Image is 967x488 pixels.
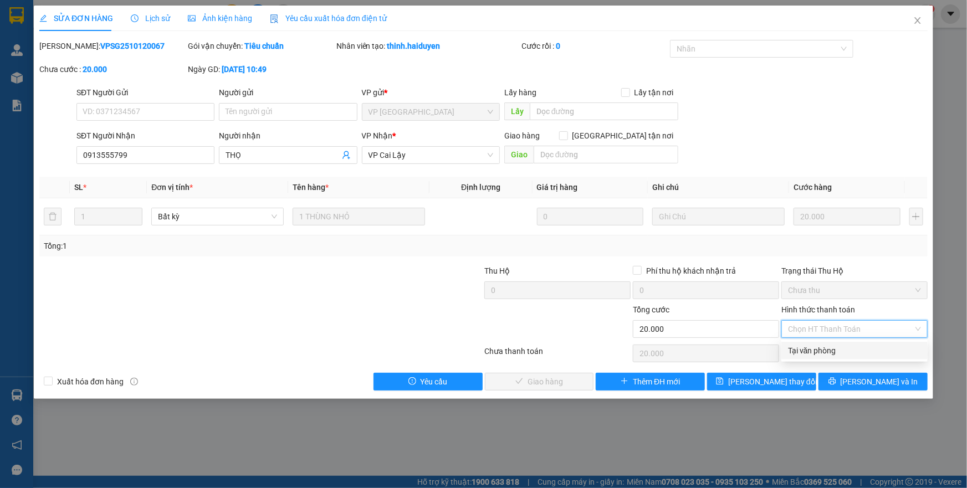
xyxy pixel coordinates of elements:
[336,40,520,52] div: Nhân viên tạo:
[909,208,923,225] button: plus
[151,183,193,192] span: Đơn vị tính
[556,42,560,50] b: 0
[484,266,510,275] span: Thu Hộ
[100,42,165,50] b: VPSG2510120067
[828,377,836,386] span: printer
[794,183,832,192] span: Cước hàng
[222,65,267,74] b: [DATE] 10:49
[188,14,196,22] span: picture
[461,183,500,192] span: Định lượng
[716,377,724,386] span: save
[913,16,922,25] span: close
[728,376,817,388] span: [PERSON_NAME] thay đổi
[270,14,279,23] img: icon
[188,40,334,52] div: Gói vận chuyển:
[188,14,252,23] span: Ảnh kiện hàng
[788,282,921,299] span: Chưa thu
[537,183,578,192] span: Giá trị hàng
[521,40,668,52] div: Cước rồi :
[293,208,425,225] input: VD: Bàn, Ghế
[781,305,855,314] label: Hình thức thanh toán
[369,104,493,120] span: VP Sài Gòn
[219,130,357,142] div: Người nhận
[158,208,277,225] span: Bất kỳ
[293,183,329,192] span: Tên hàng
[76,130,214,142] div: SĐT Người Nhận
[362,131,393,140] span: VP Nhận
[44,208,62,225] button: delete
[504,88,536,97] span: Lấy hàng
[648,177,789,198] th: Ghi chú
[484,345,632,364] div: Chưa thanh toán
[794,208,901,225] input: 0
[131,14,170,23] span: Lịch sử
[596,373,705,391] button: plusThêm ĐH mới
[504,102,530,120] span: Lấy
[621,377,628,386] span: plus
[781,265,928,277] div: Trạng thái Thu Hộ
[485,373,594,391] button: checkGiao hàng
[534,146,678,163] input: Dọc đường
[568,130,678,142] span: [GEOGRAPHIC_DATA] tận nơi
[633,376,680,388] span: Thêm ĐH mới
[342,151,351,160] span: user-add
[362,86,500,99] div: VP gửi
[387,42,441,50] b: thinh.haiduyen
[83,65,107,74] b: 20.000
[707,373,816,391] button: save[PERSON_NAME] thay đổi
[39,14,47,22] span: edit
[219,86,357,99] div: Người gửi
[369,147,493,163] span: VP Cai Lậy
[188,63,334,75] div: Ngày GD:
[39,14,113,23] span: SỬA ĐƠN HÀNG
[244,42,284,50] b: Tiêu chuẩn
[841,376,918,388] span: [PERSON_NAME] và In
[39,40,186,52] div: [PERSON_NAME]:
[421,376,448,388] span: Yêu cầu
[504,146,534,163] span: Giao
[788,321,921,337] span: Chọn HT Thanh Toán
[44,240,374,252] div: Tổng: 1
[39,63,186,75] div: Chưa cước :
[130,378,138,386] span: info-circle
[408,377,416,386] span: exclamation-circle
[504,131,540,140] span: Giao hàng
[818,373,928,391] button: printer[PERSON_NAME] và In
[74,183,83,192] span: SL
[902,6,933,37] button: Close
[633,305,669,314] span: Tổng cước
[53,376,128,388] span: Xuất hóa đơn hàng
[131,14,139,22] span: clock-circle
[537,208,644,225] input: 0
[788,345,921,357] div: Tại văn phòng
[530,102,678,120] input: Dọc đường
[630,86,678,99] span: Lấy tận nơi
[76,86,214,99] div: SĐT Người Gửi
[652,208,785,225] input: Ghi Chú
[374,373,483,391] button: exclamation-circleYêu cầu
[642,265,740,277] span: Phí thu hộ khách nhận trả
[270,14,387,23] span: Yêu cầu xuất hóa đơn điện tử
